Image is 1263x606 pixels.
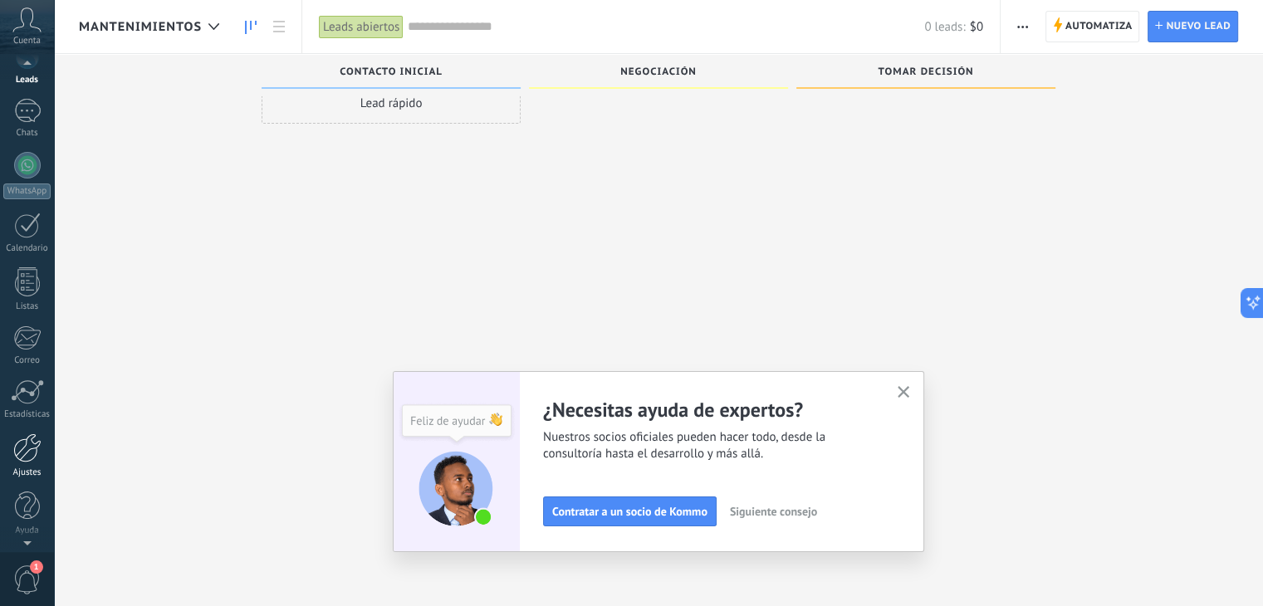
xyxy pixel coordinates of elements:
[270,66,512,81] div: Contacto inicial
[3,75,51,86] div: Leads
[3,355,51,366] div: Correo
[3,128,51,139] div: Chats
[1045,11,1140,42] a: Automatiza
[805,66,1047,81] div: Tomar decisión
[3,409,51,420] div: Estadísticas
[1065,12,1133,42] span: Automatiza
[552,506,707,517] span: Contratar a un socio de Kommo
[924,19,965,35] span: 0 leads:
[543,397,877,423] h2: ¿Necesitas ayuda de expertos?
[730,506,817,517] span: Siguiente consejo
[262,82,521,124] div: Lead rápido
[237,11,265,43] a: Leads
[13,36,41,46] span: Cuenta
[3,525,51,536] div: Ayuda
[30,560,43,574] span: 1
[722,499,825,524] button: Siguiente consejo
[319,15,404,39] div: Leads abiertos
[3,243,51,254] div: Calendario
[79,19,202,35] span: MANTENIMIENTOS
[340,66,443,78] span: Contacto inicial
[3,183,51,199] div: WhatsApp
[543,496,717,526] button: Contratar a un socio de Kommo
[537,66,780,81] div: Negociación
[1148,11,1238,42] a: Nuevo lead
[3,467,51,478] div: Ajustes
[1166,12,1231,42] span: Nuevo lead
[3,301,51,312] div: Listas
[543,429,877,462] span: Nuestros socios oficiales pueden hacer todo, desde la consultoría hasta el desarrollo y más allá.
[878,66,973,78] span: Tomar decisión
[620,66,697,78] span: Negociación
[970,19,983,35] span: $0
[1011,11,1035,42] button: Más
[265,11,293,43] a: Lista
